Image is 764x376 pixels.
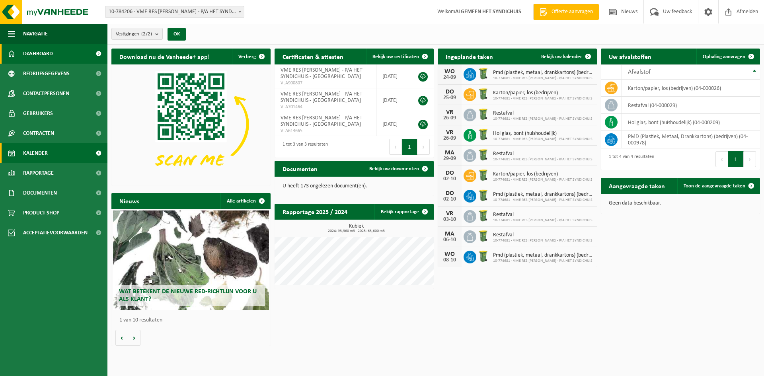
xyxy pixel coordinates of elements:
[609,201,752,206] p: Geen data beschikbaar.
[23,143,48,163] span: Kalender
[23,84,69,103] span: Contactpersonen
[442,129,458,136] div: VR
[442,68,458,75] div: WO
[493,212,592,218] span: Restafval
[116,28,152,40] span: Vestigingen
[105,6,244,18] span: 10-784206 - VME RES OSBORNE - P/A HET SYNDICHUIS - OOSTENDE
[442,217,458,222] div: 03-10
[442,156,458,162] div: 29-09
[628,69,651,75] span: Afvalstof
[622,131,760,148] td: PMD (Plastiek, Metaal, Drankkartons) (bedrijven) (04-000978)
[279,138,328,156] div: 1 tot 3 van 3 resultaten
[550,8,595,16] span: Offerte aanvragen
[493,90,592,96] span: Karton/papier, los (bedrijven)
[493,96,592,101] span: 10-774681 - VME RES [PERSON_NAME] - P/A HET SYNDICHUIS
[535,49,596,64] a: Bekijk uw kalender
[281,104,370,110] span: VLA701464
[376,88,410,112] td: [DATE]
[476,107,490,121] img: WB-0240-HPE-GN-51
[493,259,593,263] span: 10-774681 - VME RES [PERSON_NAME] - P/A HET SYNDICHUIS
[281,80,370,86] span: VLA900807
[476,67,490,80] img: WB-0240-HPE-GN-51
[374,204,433,220] a: Bekijk rapportage
[363,161,433,177] a: Bekijk uw documenten
[476,229,490,243] img: WB-0240-HPE-GN-51
[111,28,163,40] button: Vestigingen(2/2)
[684,183,745,189] span: Toon de aangevraagde taken
[493,218,592,223] span: 10-774681 - VME RES [PERSON_NAME] - P/A HET SYNDICHUIS
[442,237,458,243] div: 06-10
[281,115,363,127] span: VME RES [PERSON_NAME] - P/A HET SYNDICHUIS - [GEOGRAPHIC_DATA]
[23,44,53,64] span: Dashboard
[476,148,490,162] img: WB-0240-HPE-GN-51
[493,252,593,259] span: Pmd (plastiek, metaal, drankkartons) (bedrijven)
[476,209,490,222] img: WB-0240-HPE-GN-51
[476,87,490,101] img: WB-0240-HPE-GN-51
[23,123,54,143] span: Contracten
[493,117,592,121] span: 10-774681 - VME RES [PERSON_NAME] - P/A HET SYNDICHUIS
[438,49,501,64] h2: Ingeplande taken
[493,171,592,177] span: Karton/papier, los (bedrijven)
[442,136,458,141] div: 26-09
[23,24,48,44] span: Navigatie
[493,198,593,203] span: 10-774681 - VME RES [PERSON_NAME] - P/A HET SYNDICHUIS
[366,49,433,64] a: Bekijk uw certificaten
[744,151,756,167] button: Next
[141,31,152,37] count: (2/2)
[476,249,490,263] img: WB-0240-HPE-GN-51
[369,166,419,171] span: Bekijk uw documenten
[622,80,760,97] td: karton/papier, los (bedrijven) (04-000026)
[23,103,53,123] span: Gebruikers
[168,28,186,41] button: OK
[372,54,419,59] span: Bekijk uw certificaten
[442,170,458,176] div: DO
[23,203,59,223] span: Product Shop
[275,204,355,219] h2: Rapportage 2025 / 2024
[493,70,593,76] span: Pmd (plastiek, metaal, drankkartons) (bedrijven)
[622,114,760,131] td: hol glas, bont (huishoudelijk) (04-000209)
[455,9,521,15] strong: ALGEMEEN HET SYNDICHUIS
[119,288,257,302] span: Wat betekent de nieuwe RED-richtlijn voor u als klant?
[601,49,659,64] h2: Uw afvalstoffen
[715,151,728,167] button: Previous
[493,76,593,81] span: 10-774681 - VME RES [PERSON_NAME] - P/A HET SYNDICHUIS
[442,150,458,156] div: MA
[442,231,458,237] div: MA
[605,150,654,168] div: 1 tot 4 van 4 resultaten
[442,95,458,101] div: 25-09
[128,330,140,346] button: Volgende
[402,139,417,155] button: 1
[376,64,410,88] td: [DATE]
[442,75,458,80] div: 24-09
[111,193,147,208] h2: Nieuws
[389,139,402,155] button: Previous
[442,257,458,263] div: 08-10
[442,251,458,257] div: WO
[279,224,434,233] h3: Kubiek
[23,163,54,183] span: Rapportage
[533,4,599,20] a: Offerte aanvragen
[119,318,267,323] p: 1 van 10 resultaten
[728,151,744,167] button: 1
[493,137,592,142] span: 10-774681 - VME RES [PERSON_NAME] - P/A HET SYNDICHUIS
[703,54,745,59] span: Ophaling aanvragen
[493,157,592,162] span: 10-774681 - VME RES [PERSON_NAME] - P/A HET SYNDICHUIS
[220,193,270,209] a: Alle artikelen
[281,67,363,80] span: VME RES [PERSON_NAME] - P/A HET SYNDICHUIS - [GEOGRAPHIC_DATA]
[113,210,269,310] a: Wat betekent de nieuwe RED-richtlijn voor u als klant?
[442,210,458,217] div: VR
[493,177,592,182] span: 10-774681 - VME RES [PERSON_NAME] - P/A HET SYNDICHUIS
[442,89,458,95] div: DO
[111,64,271,184] img: Download de VHEPlus App
[622,97,760,114] td: restafval (04-000029)
[476,168,490,182] img: WB-0240-HPE-GN-51
[442,109,458,115] div: VR
[493,110,592,117] span: Restafval
[601,178,673,193] h2: Aangevraagde taken
[493,232,592,238] span: Restafval
[281,128,370,134] span: VLA614665
[23,183,57,203] span: Documenten
[232,49,270,64] button: Verberg
[417,139,430,155] button: Next
[275,49,351,64] h2: Certificaten & attesten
